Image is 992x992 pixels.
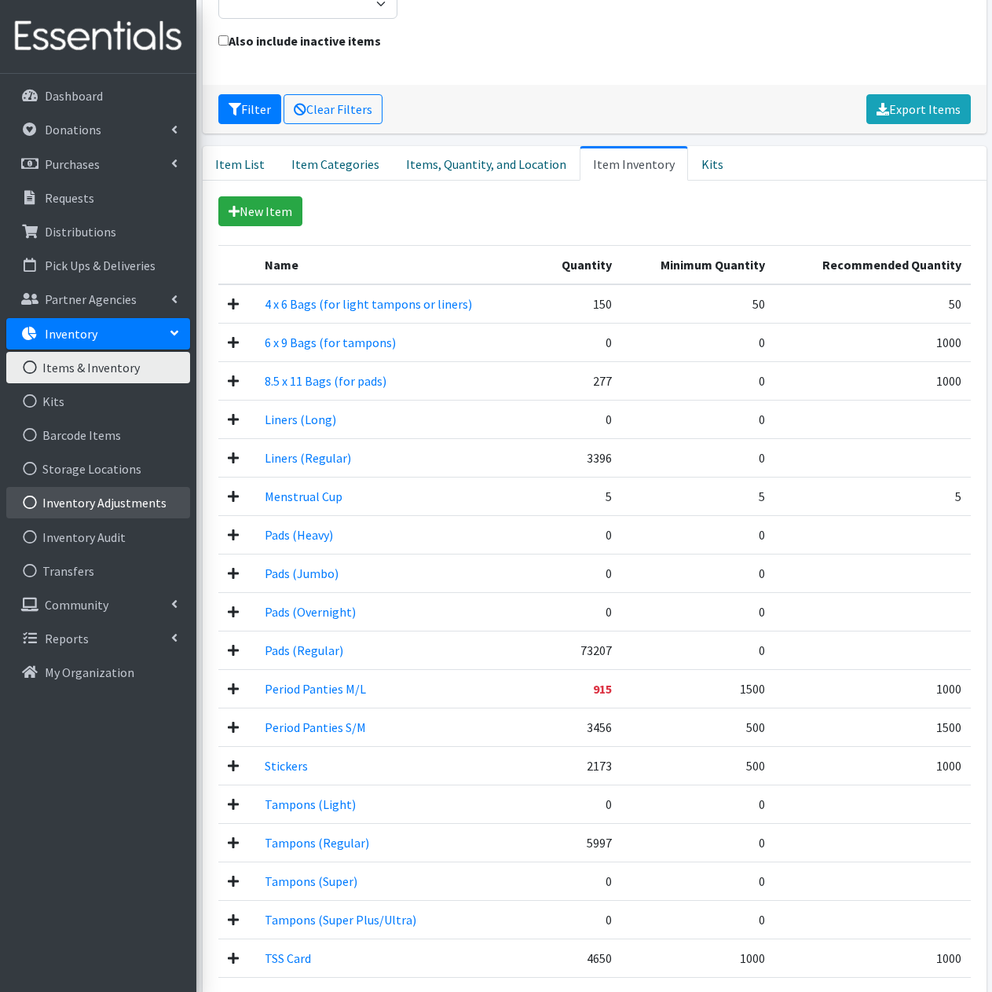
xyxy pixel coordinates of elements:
[536,555,621,593] td: 0
[536,785,621,824] td: 0
[6,148,190,180] a: Purchases
[45,190,94,206] p: Requests
[45,291,137,307] p: Partner Agencies
[621,785,774,824] td: 0
[621,401,774,439] td: 0
[774,362,970,401] td: 1000
[621,439,774,478] td: 0
[6,522,190,553] a: Inventory Audit
[6,216,190,247] a: Distributions
[265,719,366,735] a: Period Panties S/M
[265,335,396,350] a: 6 x 9 Bags (for tampons)
[45,664,134,680] p: My Organization
[265,835,369,851] a: Tampons (Regular)
[774,324,970,362] td: 1000
[265,566,339,581] a: Pads (Jumbo)
[536,901,621,939] td: 0
[218,196,302,226] a: New Item
[866,94,971,124] a: Export Items
[536,631,621,670] td: 73207
[621,631,774,670] td: 0
[218,31,381,50] label: Also include inactive items
[6,284,190,315] a: Partner Agencies
[265,489,342,504] a: Menstrual Cup
[45,326,97,342] p: Inventory
[6,386,190,417] a: Kits
[6,623,190,654] a: Reports
[536,401,621,439] td: 0
[45,631,89,646] p: Reports
[621,862,774,901] td: 0
[265,796,356,812] a: Tampons (Light)
[536,670,621,708] td: 915
[536,747,621,785] td: 2173
[774,939,970,978] td: 1000
[621,324,774,362] td: 0
[265,642,343,658] a: Pads (Regular)
[6,10,190,63] img: HumanEssentials
[393,146,580,181] a: Items, Quantity, and Location
[218,94,281,124] button: Filter
[621,516,774,555] td: 0
[774,284,970,324] td: 50
[774,670,970,708] td: 1000
[265,296,472,312] a: 4 x 6 Bags (for light tampons or liners)
[536,324,621,362] td: 0
[255,246,536,285] th: Name
[580,146,688,181] a: Item Inventory
[621,824,774,862] td: 0
[774,708,970,747] td: 1500
[621,901,774,939] td: 0
[6,318,190,350] a: Inventory
[536,246,621,285] th: Quantity
[621,478,774,516] td: 5
[621,939,774,978] td: 1000
[621,555,774,593] td: 0
[774,478,970,516] td: 5
[621,362,774,401] td: 0
[536,516,621,555] td: 0
[265,412,336,427] a: Liners (Long)
[536,439,621,478] td: 3396
[265,873,357,889] a: Tampons (Super)
[688,146,737,181] a: Kits
[45,88,103,104] p: Dashboard
[265,450,351,466] a: Liners (Regular)
[284,94,383,124] a: Clear Filters
[6,114,190,145] a: Donations
[6,182,190,214] a: Requests
[774,246,970,285] th: Recommended Quantity
[536,824,621,862] td: 5997
[536,939,621,978] td: 4650
[218,35,229,46] input: Also include inactive items
[6,657,190,688] a: My Organization
[774,747,970,785] td: 1000
[6,419,190,451] a: Barcode Items
[265,373,386,389] a: 8.5 x 11 Bags (for pads)
[621,593,774,631] td: 0
[536,362,621,401] td: 277
[265,527,333,543] a: Pads (Heavy)
[265,912,416,928] a: Tampons (Super Plus/Ultra)
[621,246,774,285] th: Minimum Quantity
[621,670,774,708] td: 1500
[265,604,356,620] a: Pads (Overnight)
[536,593,621,631] td: 0
[536,478,621,516] td: 5
[265,758,308,774] a: Stickers
[6,250,190,281] a: Pick Ups & Deliveries
[6,589,190,620] a: Community
[265,681,366,697] a: Period Panties M/L
[536,708,621,747] td: 3456
[6,80,190,112] a: Dashboard
[45,258,156,273] p: Pick Ups & Deliveries
[265,950,311,966] a: TSS Card
[621,708,774,747] td: 500
[45,156,100,172] p: Purchases
[536,862,621,901] td: 0
[6,555,190,587] a: Transfers
[6,352,190,383] a: Items & Inventory
[45,597,108,613] p: Community
[278,146,393,181] a: Item Categories
[621,284,774,324] td: 50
